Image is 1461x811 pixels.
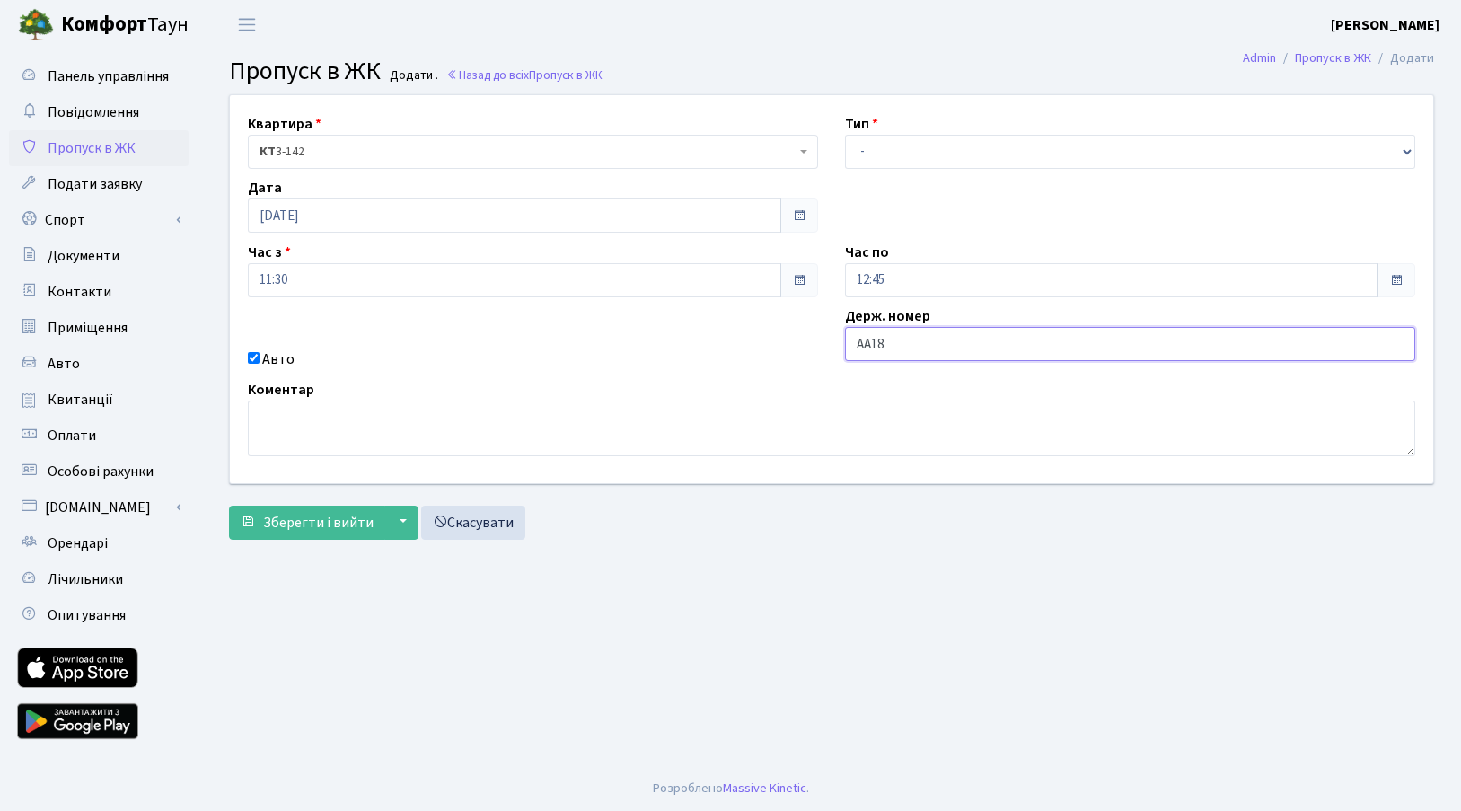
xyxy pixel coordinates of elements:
[48,569,123,589] span: Лічильники
[48,282,111,302] span: Контакти
[9,274,189,310] a: Контакти
[224,10,269,40] button: Переключити навігацію
[48,426,96,445] span: Оплати
[529,66,603,84] span: Пропуск в ЖК
[229,506,385,540] button: Зберегти і вийти
[248,242,291,263] label: Час з
[248,135,818,169] span: <b>КТ</b>&nbsp;&nbsp;&nbsp;&nbsp;3-142
[9,166,189,202] a: Подати заявку
[9,561,189,597] a: Лічильники
[1216,40,1461,77] nav: breadcrumb
[248,113,321,135] label: Квартира
[48,390,113,410] span: Квитанції
[1243,48,1276,67] a: Admin
[9,202,189,238] a: Спорт
[61,10,189,40] span: Таун
[9,238,189,274] a: Документи
[18,7,54,43] img: logo.png
[9,489,189,525] a: [DOMAIN_NAME]
[845,242,889,263] label: Час по
[9,382,189,418] a: Квитанції
[48,605,126,625] span: Опитування
[48,138,136,158] span: Пропуск в ЖК
[421,506,525,540] a: Скасувати
[1371,48,1434,68] li: Додати
[262,348,295,370] label: Авто
[1331,14,1439,36] a: [PERSON_NAME]
[9,58,189,94] a: Панель управління
[48,246,119,266] span: Документи
[9,597,189,633] a: Опитування
[9,130,189,166] a: Пропуск в ЖК
[9,454,189,489] a: Особові рахунки
[260,143,796,161] span: <b>КТ</b>&nbsp;&nbsp;&nbsp;&nbsp;3-142
[263,513,374,533] span: Зберегти і вийти
[248,379,314,401] label: Коментар
[386,68,438,84] small: Додати .
[48,102,139,122] span: Повідомлення
[1295,48,1371,67] a: Пропуск в ЖК
[248,177,282,198] label: Дата
[48,174,142,194] span: Подати заявку
[9,525,189,561] a: Орендарі
[446,66,603,84] a: Назад до всіхПропуск в ЖК
[9,418,189,454] a: Оплати
[48,318,128,338] span: Приміщення
[9,310,189,346] a: Приміщення
[845,113,878,135] label: Тип
[61,10,147,39] b: Комфорт
[48,533,108,553] span: Орендарі
[9,94,189,130] a: Повідомлення
[723,779,806,798] a: Massive Kinetic
[653,779,809,798] div: Розроблено .
[48,354,80,374] span: Авто
[48,66,169,86] span: Панель управління
[845,305,930,327] label: Держ. номер
[260,143,276,161] b: КТ
[48,462,154,481] span: Особові рахунки
[9,346,189,382] a: Авто
[1331,15,1439,35] b: [PERSON_NAME]
[229,53,381,89] span: Пропуск в ЖК
[845,327,1415,361] input: AA0001AA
